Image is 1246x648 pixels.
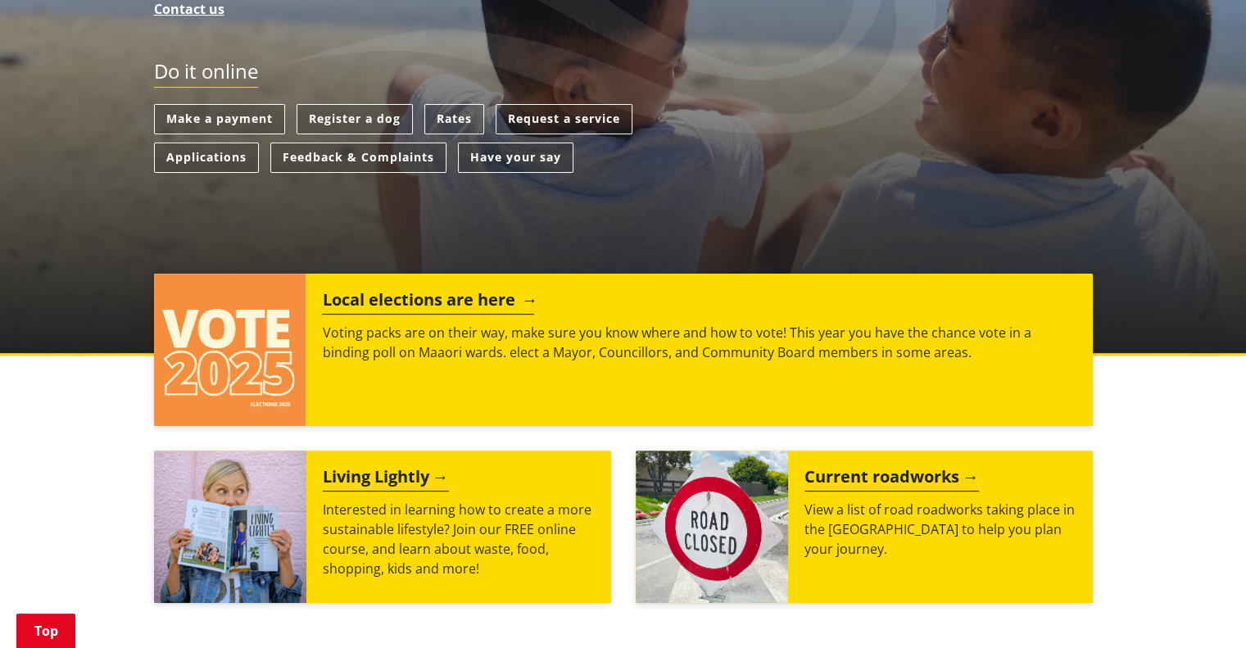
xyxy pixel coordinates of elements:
iframe: Messenger Launcher [1171,579,1230,638]
h2: Do it online [154,60,258,88]
a: Living Lightly Interested in learning how to create a more sustainable lifestyle? Join our FREE o... [154,451,611,603]
a: Request a service [496,104,632,134]
img: Road closed sign [636,451,788,603]
p: View a list of road roadworks taking place in the [GEOGRAPHIC_DATA] to help you plan your journey. [804,500,1076,559]
p: Voting packs are on their way, make sure you know where and how to vote! This year you have the c... [322,323,1076,362]
h2: Living Lightly [323,467,449,492]
h2: Local elections are here [322,290,534,315]
a: Have your say [458,143,573,173]
p: Interested in learning how to create a more sustainable lifestyle? Join our FREE online course, a... [323,500,595,578]
a: Register a dog [297,104,413,134]
img: Vote 2025 [154,274,306,426]
a: Feedback & Complaints [270,143,446,173]
a: Rates [424,104,484,134]
a: Make a payment [154,104,285,134]
a: Local elections are here Voting packs are on their way, make sure you know where and how to vote!... [154,274,1093,426]
h2: Current roadworks [804,467,979,492]
a: Current roadworks View a list of road roadworks taking place in the [GEOGRAPHIC_DATA] to help you... [636,451,1093,603]
img: Mainstream Green Workshop Series [154,451,306,603]
a: Applications [154,143,259,173]
a: Top [16,614,75,648]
